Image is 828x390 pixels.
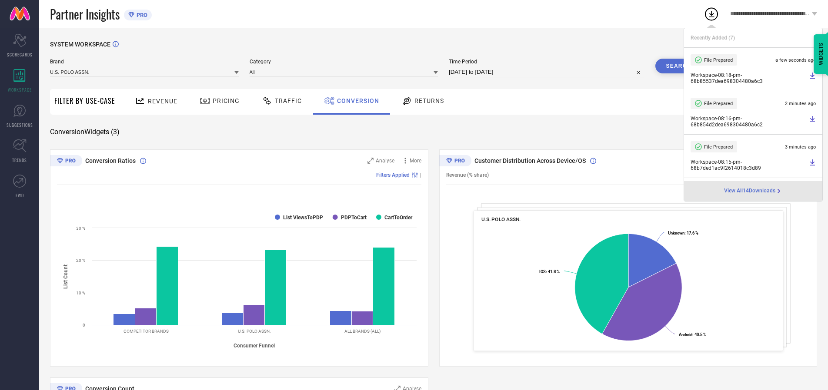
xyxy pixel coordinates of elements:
[50,59,239,65] span: Brand
[539,269,546,274] tspan: IOS
[809,159,816,171] a: Download
[54,96,115,106] span: Filter By Use-Case
[50,41,110,48] span: SYSTEM WORKSPACE
[724,188,782,195] div: Open download page
[341,215,367,221] text: PDPToCart
[449,59,644,65] span: Time Period
[7,51,33,58] span: SCORECARDS
[367,158,374,164] svg: Zoom
[724,188,782,195] a: View All14Downloads
[668,231,684,235] tspan: Unknown
[678,332,706,337] text: : 40.5 %
[420,172,421,178] span: |
[238,329,271,334] text: U.S. POLO ASSN.
[76,226,85,231] text: 30 %
[704,101,733,106] span: File Prepared
[344,329,381,334] text: ALL BRANDS (ALL)
[12,157,27,163] span: TRENDS
[85,157,136,164] span: Conversion Ratios
[384,215,413,221] text: CartToOrder
[691,72,807,84] span: Workspace - 08:18-pm - 68b85537dea698304480a6c3
[134,12,147,18] span: PRO
[449,67,644,77] input: Select time period
[678,332,692,337] tspan: Android
[50,155,82,168] div: Premium
[16,192,24,198] span: FWD
[414,97,444,104] span: Returns
[275,97,302,104] span: Traffic
[63,264,69,288] tspan: List Count
[283,215,323,221] text: List ViewsToPDP
[234,343,275,349] tspan: Consumer Funnel
[439,155,471,168] div: Premium
[691,159,807,171] span: Workspace - 08:15-pm - 68b7ded1ac9f2614018c3d89
[809,72,816,84] a: Download
[775,57,816,63] span: a few seconds ago
[539,269,560,274] text: : 41.8 %
[124,329,169,334] text: COMPETITOR BRANDS
[8,86,32,93] span: WORKSPACE
[213,97,240,104] span: Pricing
[655,59,702,73] button: Search
[724,188,775,195] span: View All 14 Downloads
[785,144,816,150] span: 3 minutes ago
[704,144,733,150] span: File Prepared
[250,59,438,65] span: Category
[83,323,85,327] text: 0
[337,97,379,104] span: Conversion
[809,116,816,128] a: Download
[446,172,489,178] span: Revenue (% share)
[376,158,394,164] span: Analyse
[76,258,85,263] text: 20 %
[148,98,177,105] span: Revenue
[785,101,816,106] span: 2 minutes ago
[691,35,735,41] span: Recently Added ( 7 )
[376,172,410,178] span: Filters Applied
[668,231,698,235] text: : 17.6 %
[50,128,120,136] span: Conversion Widgets ( 3 )
[481,216,521,222] span: U.S. POLO ASSN.
[50,5,120,23] span: Partner Insights
[76,291,85,295] text: 10 %
[474,157,586,164] span: Customer Distribution Across Device/OS
[7,122,33,128] span: SUGGESTIONS
[691,116,807,128] span: Workspace - 08:16-pm - 68b854d2dea698304480a6c2
[410,158,421,164] span: More
[704,6,719,22] div: Open download list
[704,57,733,63] span: File Prepared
